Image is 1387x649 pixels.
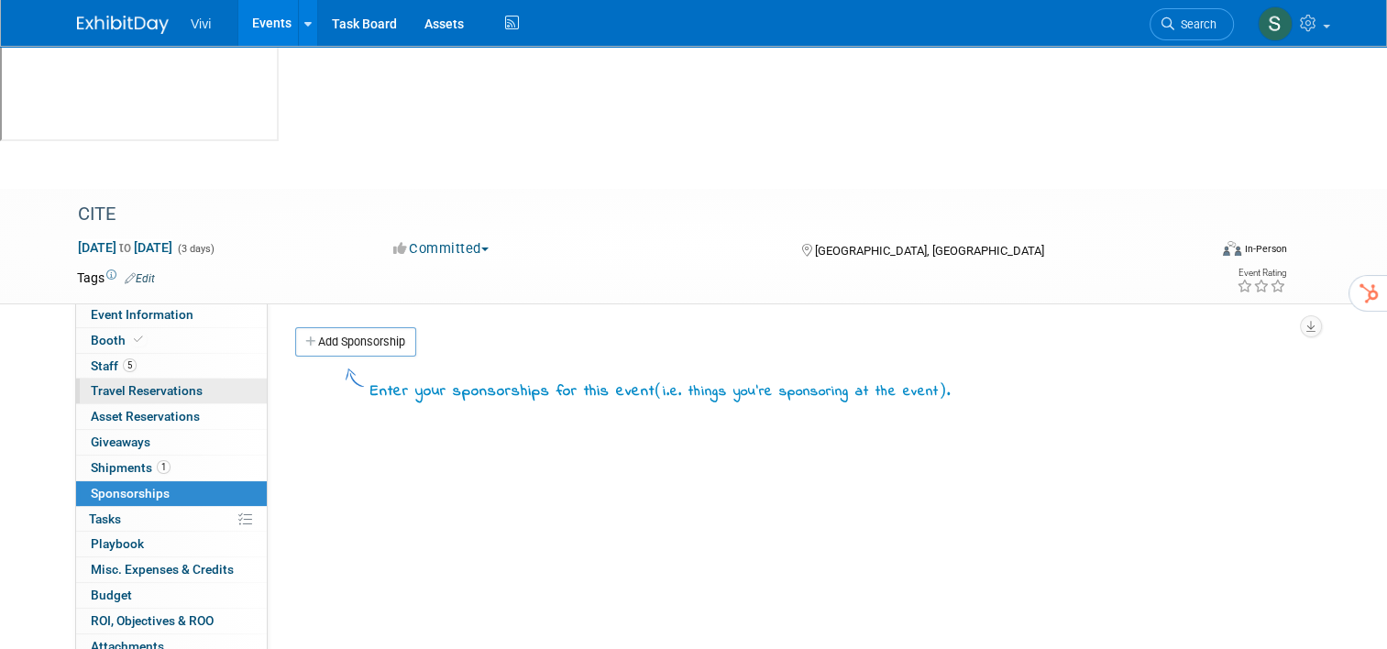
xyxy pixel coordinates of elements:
span: i.e. things you're sponsoring at the event [663,381,939,401]
span: Playbook [91,536,144,551]
span: Sponsorships [91,486,170,500]
img: Sandra Wimer [1258,6,1293,41]
i: Booth reservation complete [134,335,143,345]
span: Shipments [91,460,171,475]
span: Asset Reservations [91,409,200,423]
div: CITE [72,198,1184,231]
span: ( [655,380,663,399]
a: Shipments1 [76,456,267,480]
span: Misc. Expenses & Credits [91,562,234,577]
span: Event Information [91,307,193,322]
a: Travel Reservations [76,379,267,403]
a: Booth [76,328,267,353]
div: In-Person [1244,242,1287,256]
a: Edit [125,272,155,285]
span: Staff [91,358,137,373]
a: Add Sponsorship [295,327,416,357]
span: (3 days) [176,243,215,255]
span: ROI, Objectives & ROO [91,613,214,628]
span: Booth [91,333,147,347]
span: [DATE] [DATE] [77,239,173,256]
a: Staff5 [76,354,267,379]
span: [GEOGRAPHIC_DATA], [GEOGRAPHIC_DATA] [815,244,1044,258]
a: Misc. Expenses & Credits [76,557,267,582]
td: Tags [77,269,155,287]
a: Sponsorships [76,481,267,506]
a: Search [1150,8,1234,40]
a: Budget [76,583,267,608]
span: ) [939,380,947,399]
a: ROI, Objectives & ROO [76,609,267,633]
span: Giveaways [91,434,150,449]
div: Enter your sponsorships for this event . [370,379,951,403]
div: Event Rating [1237,269,1286,278]
span: Vivi [191,16,211,31]
span: Search [1174,17,1216,31]
a: Event Information [76,302,267,327]
a: Playbook [76,532,267,556]
span: 1 [157,460,171,474]
img: Format-Inperson.png [1223,241,1241,256]
button: Committed [387,239,496,258]
img: ExhibitDay [77,16,169,34]
span: Tasks [89,511,121,526]
a: Asset Reservations [76,404,267,429]
span: Budget [91,588,132,602]
a: Tasks [76,507,267,532]
span: 5 [123,358,137,372]
a: Giveaways [76,430,267,455]
span: to [116,240,134,255]
span: Travel Reservations [91,383,203,398]
div: Event Format [1108,238,1287,266]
